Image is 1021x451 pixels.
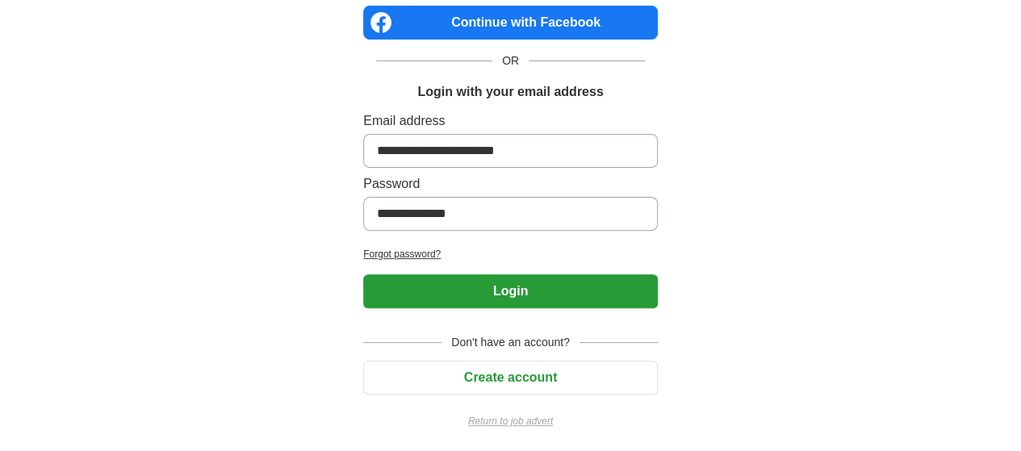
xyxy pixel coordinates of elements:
button: Login [363,274,658,308]
a: Continue with Facebook [363,6,658,40]
span: Don't have an account? [441,334,580,351]
label: Email address [363,111,658,131]
span: OR [492,52,529,69]
h1: Login with your email address [417,82,603,102]
label: Password [363,174,658,194]
a: Create account [363,370,658,384]
a: Return to job advert [363,414,658,428]
button: Create account [363,361,658,395]
a: Forgot password? [363,247,658,261]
